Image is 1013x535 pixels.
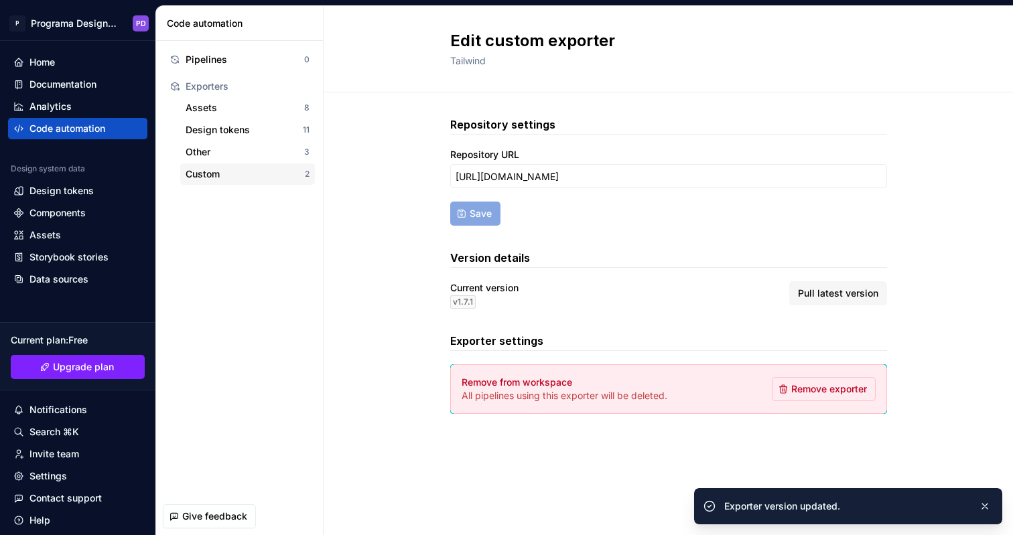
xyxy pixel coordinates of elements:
div: Design tokens [186,123,303,137]
div: Data sources [29,273,88,286]
span: Tailwind [450,55,486,66]
label: Repository URL [450,148,519,161]
div: Other [186,145,304,159]
div: 2 [305,169,310,179]
a: Assets [8,224,147,246]
button: Pull latest version [789,281,887,305]
button: Help [8,510,147,531]
div: Code automation [29,122,105,135]
div: Programa Design System [31,17,117,30]
div: Help [29,514,50,527]
div: Analytics [29,100,72,113]
span: Pull latest version [798,287,878,300]
h4: Remove from workspace [462,376,572,389]
div: Assets [186,101,304,114]
div: Storybook stories [29,250,109,264]
a: Components [8,202,147,224]
button: Contact support [8,487,147,509]
button: Custom2 [180,163,315,185]
button: Design tokens11 [180,119,315,141]
span: Upgrade plan [53,360,114,374]
div: Pipelines [186,53,304,66]
a: Design tokens [8,180,147,202]
a: Storybook stories [8,246,147,268]
div: Code automation [167,17,318,30]
h3: Version details [450,250,887,266]
a: Data sources [8,269,147,290]
div: Current plan : Free [11,333,145,347]
div: 8 [304,102,310,113]
div: Invite team [29,447,79,461]
div: Contact support [29,491,102,505]
div: P [9,15,25,31]
div: Design system data [11,163,85,174]
div: Design tokens [29,184,94,198]
a: Code automation [8,118,147,139]
button: Upgrade plan [11,355,145,379]
a: Home [8,52,147,73]
div: PD [136,18,146,29]
span: Give feedback [182,510,247,523]
div: Exporter version updated. [724,500,968,513]
button: Other3 [180,141,315,163]
a: Analytics [8,96,147,117]
div: 11 [303,125,310,135]
h3: Repository settings [450,117,887,133]
button: Assets8 [180,97,315,119]
div: v 1.7.1 [450,295,476,309]
div: 3 [304,147,310,157]
div: Custom [186,167,305,181]
button: Notifications [8,399,147,421]
a: Documentation [8,74,147,95]
div: Notifications [29,403,87,416]
div: Assets [29,228,61,242]
a: Invite team [8,443,147,465]
div: 0 [304,54,310,65]
p: All pipelines using this exporter will be deleted. [462,389,667,402]
button: Remove exporter [772,377,876,401]
button: Pipelines0 [164,49,315,70]
div: Home [29,56,55,69]
a: Settings [8,465,147,487]
div: Settings [29,469,67,483]
h2: Edit custom exporter [450,30,871,52]
div: Components [29,206,86,220]
h3: Exporter settings [450,333,887,349]
button: Give feedback [163,504,256,528]
div: Documentation [29,78,96,91]
button: PPrograma Design SystemPD [3,9,153,37]
div: Search ⌘K [29,425,79,439]
span: Remove exporter [791,382,867,396]
button: Search ⌘K [8,421,147,443]
div: Current version [450,281,519,295]
div: Exporters [186,80,310,93]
